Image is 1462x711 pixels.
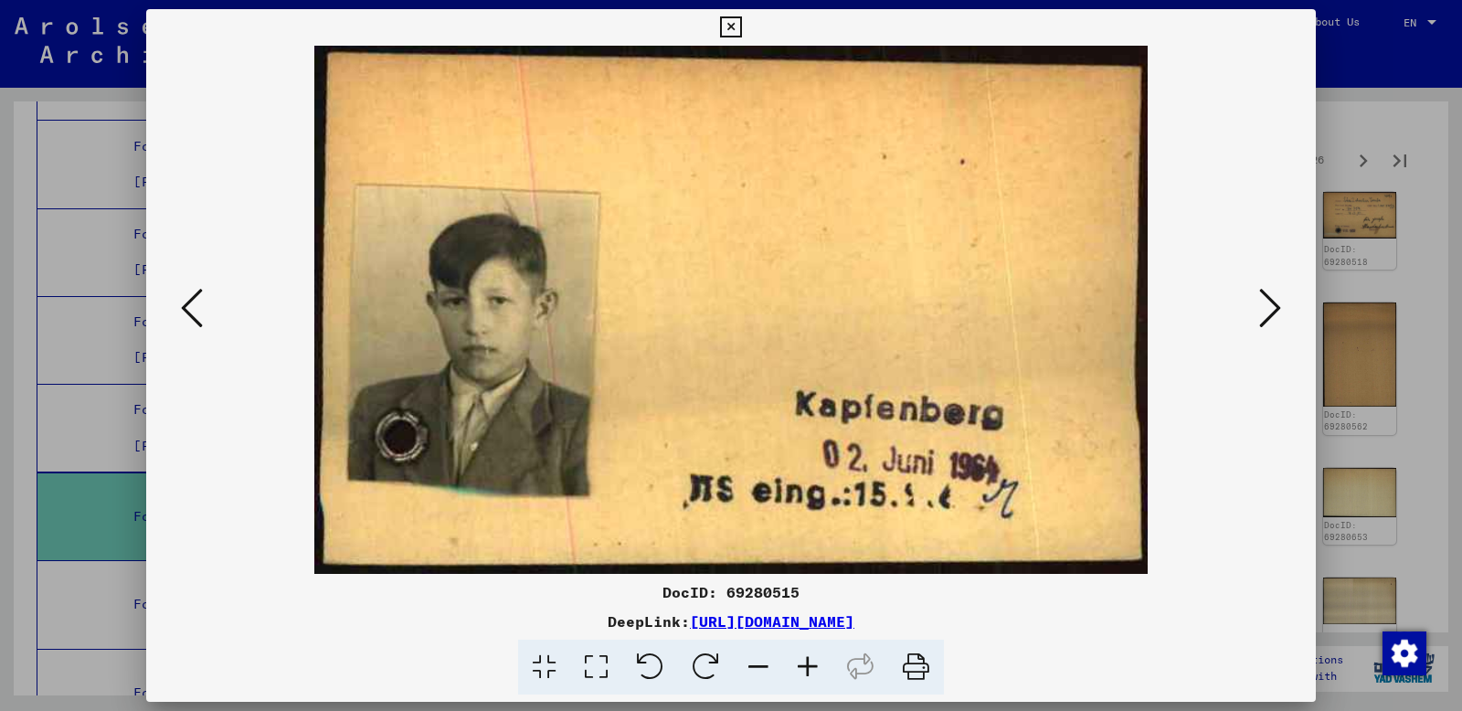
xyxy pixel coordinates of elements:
[208,46,1254,574] img: 002.jpg
[1382,631,1425,674] div: Change consent
[1383,631,1426,675] img: Change consent
[146,581,1316,603] div: DocID: 69280515
[690,612,854,631] a: [URL][DOMAIN_NAME]
[146,610,1316,632] div: DeepLink:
